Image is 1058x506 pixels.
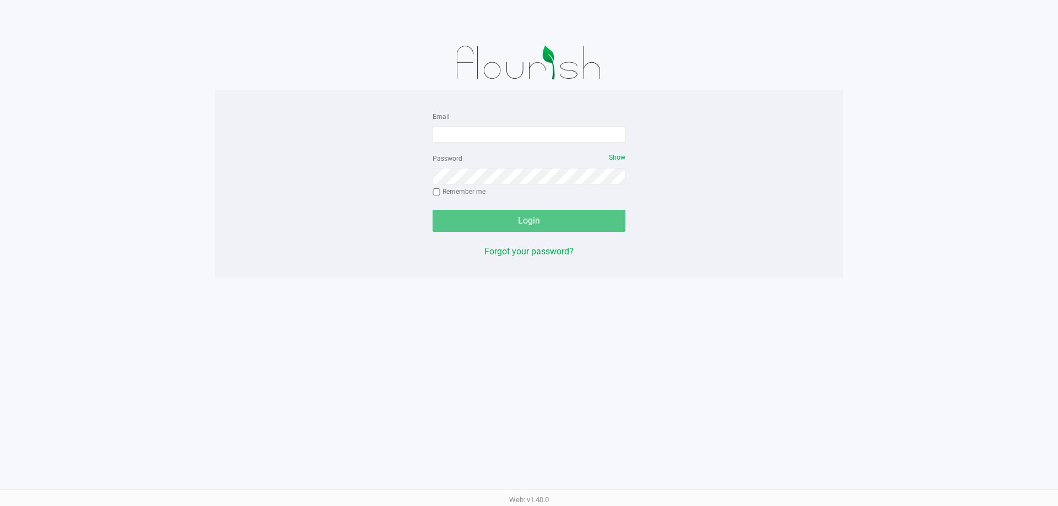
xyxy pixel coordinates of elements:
label: Password [433,154,462,164]
button: Forgot your password? [484,245,574,258]
label: Remember me [433,187,485,197]
label: Email [433,112,450,122]
span: Show [609,154,625,161]
span: Web: v1.40.0 [509,496,549,504]
input: Remember me [433,188,440,196]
